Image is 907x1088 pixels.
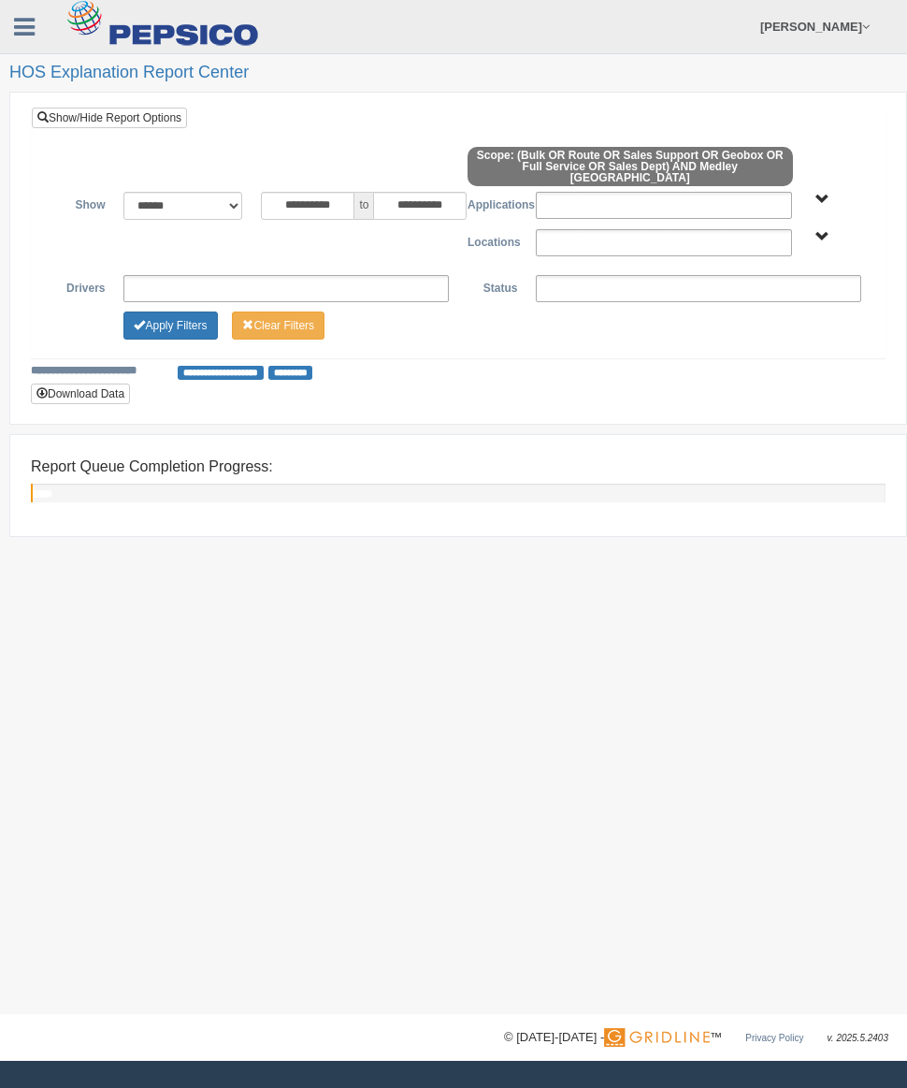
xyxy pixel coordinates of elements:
label: Locations [458,229,526,252]
span: Scope: (Bulk OR Route OR Sales Support OR Geobox OR Full Service OR Sales Dept) AND Medley [GEOGR... [468,147,793,186]
div: © [DATE]-[DATE] - ™ [504,1028,888,1048]
a: Privacy Policy [745,1033,803,1043]
label: Drivers [46,275,114,297]
span: v. 2025.5.2403 [828,1033,888,1043]
img: Gridline [604,1028,710,1047]
span: to [354,192,373,220]
a: Show/Hide Report Options [32,108,187,128]
label: Show [46,192,114,214]
label: Status [458,275,526,297]
label: Applications [458,192,526,214]
button: Change Filter Options [232,312,324,340]
button: Change Filter Options [123,312,217,340]
button: Download Data [31,384,130,404]
h4: Report Queue Completion Progress: [31,458,885,475]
